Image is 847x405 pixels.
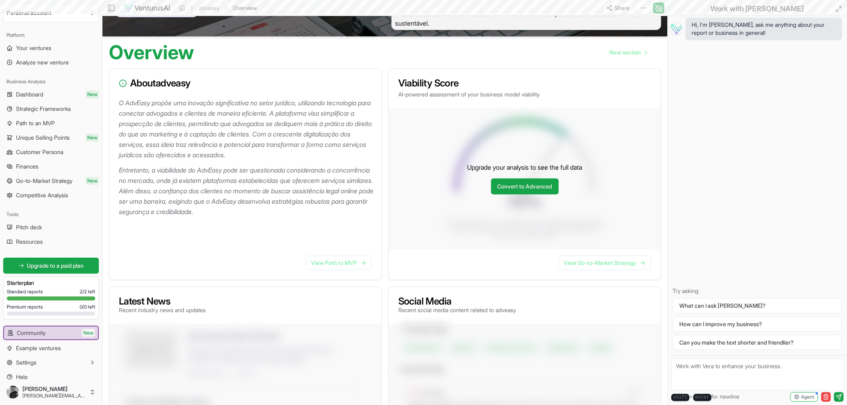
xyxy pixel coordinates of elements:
[16,373,28,381] span: Help
[86,90,99,98] span: New
[16,44,51,52] span: Your ventures
[22,393,86,399] span: [PERSON_NAME][EMAIL_ADDRESS][DOMAIN_NAME]
[3,258,99,274] a: Upgrade to a paid plan
[27,262,84,270] span: Upgrade to a paid plan
[306,256,372,270] a: View Path to MVP
[603,44,653,60] nav: pagination
[82,329,95,337] span: New
[80,304,95,310] span: 0 / 0 left
[3,102,99,115] a: Strategic Frameworks
[3,356,99,369] button: Settings
[671,393,740,401] span: + for newline
[3,146,99,158] a: Customer Persona
[468,162,582,172] p: Upgrade your analysis to see the full data
[398,306,516,314] p: Recent social media content related to adveasy
[673,298,842,313] button: What can I ask [PERSON_NAME]?
[7,304,43,310] span: Premium reports
[119,297,206,306] h3: Latest News
[16,134,70,142] span: Unique Selling Points
[673,287,842,295] p: Try asking:
[3,75,99,88] div: Business Analysis
[671,394,690,401] kbd: shift
[16,344,61,352] span: Example ventures
[3,117,99,130] a: Path to an MVP
[3,208,99,221] div: Tools
[3,383,99,402] button: [PERSON_NAME][PERSON_NAME][EMAIL_ADDRESS][DOMAIN_NAME]
[16,359,36,367] span: Settings
[673,335,842,350] button: Can you make the text shorter and friendlier?
[558,256,651,270] a: View Go-to-Market Strategy
[3,342,99,355] a: Example ventures
[693,394,712,401] kbd: enter
[3,56,99,69] a: Analyze new venture
[3,29,99,42] div: Platform
[119,98,375,160] p: O AdvEasy propõe uma inovação significativa no setor jurídico, utilizando tecnologia para conecta...
[673,317,842,332] button: How can I improve my business?
[86,177,99,185] span: New
[4,327,98,339] a: CommunityNew
[16,223,42,231] span: Pitch deck
[119,306,206,314] p: Recent industry news and updates
[119,165,375,217] p: Entretanto, a viabilidade do AdvEasy pode ser questionada considerando a concorrência no mercado,...
[3,221,99,234] a: Pitch deck
[7,289,43,295] span: Standard reports
[398,78,651,88] h3: Viability Score
[7,279,95,287] h3: Starter plan
[609,48,641,56] span: Next section
[16,238,43,246] span: Resources
[398,297,516,306] h3: Social Media
[16,119,55,127] span: Path to an MVP
[791,392,818,402] button: Agent
[16,148,63,156] span: Customer Persona
[3,235,99,248] a: Resources
[3,88,99,101] a: DashboardNew
[3,131,99,144] a: Unique Selling PointsNew
[491,178,559,194] a: Convert to Advanced
[86,134,99,142] span: New
[109,43,194,62] h1: Overview
[16,90,43,98] span: Dashboard
[692,21,836,37] span: Hi, I'm [PERSON_NAME], ask me anything about your report or business in general!
[119,78,372,88] h3: About adveasy
[22,385,86,393] span: [PERSON_NAME]
[80,289,95,295] span: 2 / 2 left
[6,386,19,399] img: ACg8ocIWJ3nzwjCOp0-LLg5McASaRAwmhaIwPPY-vxytl_6jPQZhJ36o=s96-c
[17,329,46,337] span: Community
[3,42,99,54] a: Your ventures
[398,90,651,98] p: AI-powered assessment of your business model viability
[670,22,682,35] img: Vera
[16,162,38,170] span: Finances
[16,58,69,66] span: Analyze new venture
[3,189,99,202] a: Competitive Analysis
[3,160,99,173] a: Finances
[603,44,653,60] a: Go to next page
[16,177,72,185] span: Go-to-Market Strategy
[16,105,71,113] span: Strategic Frameworks
[3,371,99,383] a: Help
[801,394,815,400] span: Agent
[16,191,68,199] span: Competitive Analysis
[3,174,99,187] a: Go-to-Market StrategyNew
